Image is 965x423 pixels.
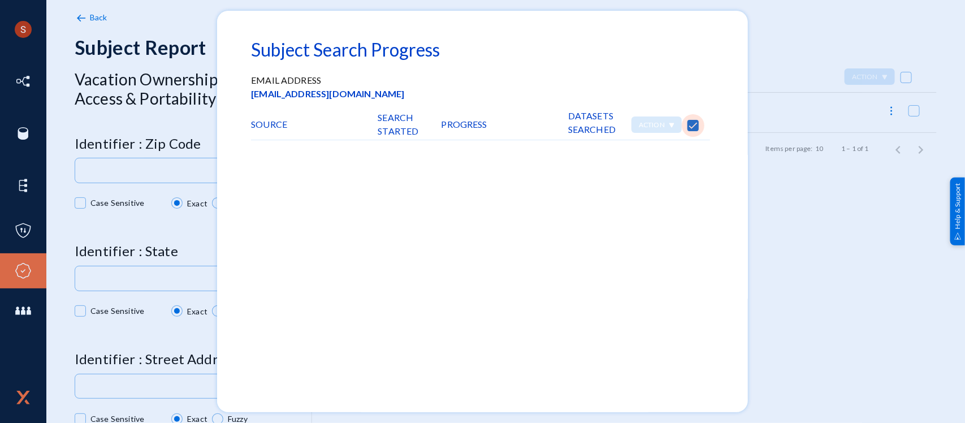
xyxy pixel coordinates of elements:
div: DATASETS SEARCHED [568,109,631,140]
div: SEARCH STARTED [378,109,441,140]
div: SOURCE [251,109,378,140]
div: Email Address [251,74,404,87]
h2: Subject Search Progress [251,39,714,61]
div: PROGRESS [442,109,568,140]
div: [EMAIL_ADDRESS][DOMAIN_NAME] [251,87,404,101]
